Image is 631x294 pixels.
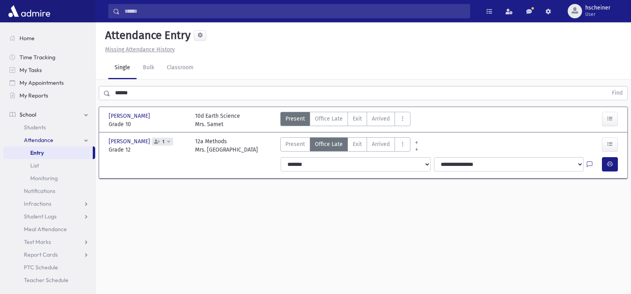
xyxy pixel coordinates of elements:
[3,248,95,261] a: Report Cards
[280,137,410,154] div: AttTypes
[24,136,53,144] span: Attendance
[607,86,627,100] button: Find
[585,11,610,18] span: User
[3,210,95,223] a: Student Logs
[24,124,46,131] span: Students
[24,200,51,207] span: Infractions
[24,213,57,220] span: Student Logs
[160,57,200,79] a: Classroom
[372,115,390,123] span: Arrived
[120,4,470,18] input: Search
[102,29,191,42] h5: Attendance Entry
[372,140,390,148] span: Arrived
[3,134,95,146] a: Attendance
[3,159,95,172] a: List
[3,274,95,286] a: Teacher Schedule
[3,197,95,210] a: Infractions
[24,226,67,233] span: Meal Attendance
[3,121,95,134] a: Students
[20,66,42,74] span: My Tasks
[24,251,58,258] span: Report Cards
[3,172,95,185] a: Monitoring
[3,32,95,45] a: Home
[20,111,36,118] span: School
[3,223,95,236] a: Meal Attendance
[3,185,95,197] a: Notifications
[20,35,35,42] span: Home
[3,146,93,159] a: Entry
[102,46,175,53] a: Missing Attendance History
[109,137,152,146] span: [PERSON_NAME]
[353,140,362,148] span: Exit
[20,79,64,86] span: My Appointments
[109,146,187,154] span: Grade 12
[3,236,95,248] a: Test Marks
[3,108,95,121] a: School
[24,238,51,245] span: Test Marks
[315,140,343,148] span: Office Late
[585,5,610,11] span: hscheiner
[20,92,48,99] span: My Reports
[285,115,305,123] span: Present
[109,112,152,120] span: [PERSON_NAME]
[24,187,55,195] span: Notifications
[137,57,160,79] a: Bulk
[195,137,258,154] div: 12a Methods Mrs. [GEOGRAPHIC_DATA]
[6,3,52,19] img: AdmirePro
[24,264,58,271] span: PTC Schedule
[161,139,166,144] span: 1
[24,276,68,284] span: Teacher Schedule
[3,76,95,89] a: My Appointments
[30,175,58,182] span: Monitoring
[3,261,95,274] a: PTC Schedule
[3,89,95,102] a: My Reports
[353,115,362,123] span: Exit
[285,140,305,148] span: Present
[195,112,240,129] div: 10d Earth Science Mrs. Samet
[30,149,44,156] span: Entry
[315,115,343,123] span: Office Late
[105,46,175,53] u: Missing Attendance History
[3,51,95,64] a: Time Tracking
[30,162,39,169] span: List
[3,64,95,76] a: My Tasks
[280,112,410,129] div: AttTypes
[108,57,137,79] a: Single
[109,120,187,129] span: Grade 10
[20,54,55,61] span: Time Tracking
